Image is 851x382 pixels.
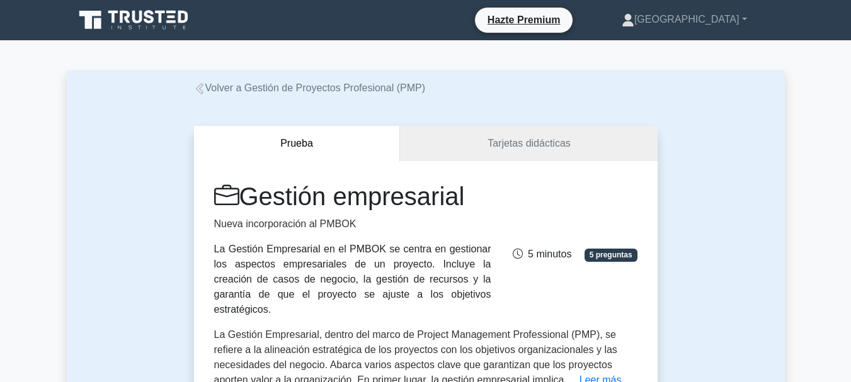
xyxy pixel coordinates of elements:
font: [GEOGRAPHIC_DATA] [634,14,740,25]
font: Hazte Premium [488,14,561,25]
a: [GEOGRAPHIC_DATA] [591,7,777,32]
a: Hazte Premium [480,12,568,28]
a: Volver a Gestión de Proyectos Profesional (PMP) [194,82,426,93]
font: Gestión empresarial [239,183,465,210]
font: Nueva incorporación al PMBOK [214,218,357,229]
font: Volver a Gestión de Proyectos Profesional (PMP) [205,82,426,93]
font: Tarjetas didácticas [488,138,571,149]
font: 5 preguntas [590,250,632,259]
font: 5 minutos [528,249,571,259]
font: La Gestión Empresarial en el PMBOK se centra en gestionar los aspectos empresariales de un proyec... [214,244,491,315]
font: Prueba [280,138,313,149]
